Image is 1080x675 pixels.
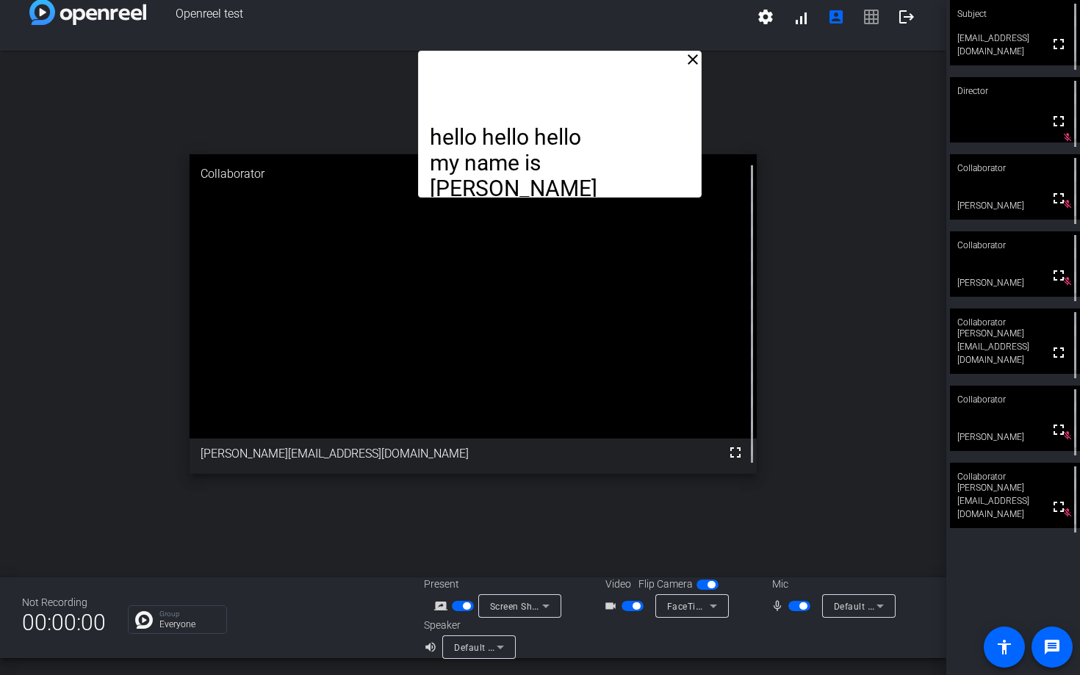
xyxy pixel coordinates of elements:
span: Video [605,577,631,592]
div: Present [424,577,571,592]
mat-icon: volume_up [424,638,442,656]
mat-icon: logout [898,8,915,26]
mat-icon: fullscreen [1050,498,1068,516]
div: Speaker [424,618,512,633]
div: Collaborator [950,154,1080,182]
span: 00:00:00 [22,604,106,640]
mat-icon: fullscreen [727,444,744,461]
mat-icon: fullscreen [1050,112,1068,130]
span: Screen Sharing [490,600,555,612]
span: FaceTime HD Camera (5B00:3AA6) [667,600,818,612]
div: Collaborator [950,386,1080,414]
div: Collaborator [950,463,1080,491]
mat-icon: videocam_outline [604,597,622,615]
p: Group [159,610,219,618]
img: Chat Icon [135,611,153,629]
mat-icon: fullscreen [1050,189,1068,207]
div: Mic [757,577,904,592]
mat-icon: message [1043,638,1061,656]
mat-icon: fullscreen [1050,421,1068,438]
span: Default - MacBook Air Microphone (Built-in) [834,600,1020,612]
mat-icon: screen_share_outline [434,597,452,615]
div: Collaborator [950,308,1080,336]
span: Default - MacBook Air Speakers (Built-in) [454,641,628,653]
mat-icon: mic_none [771,597,788,615]
mat-icon: fullscreen [1050,267,1068,284]
div: Director [950,77,1080,105]
div: Collaborator [950,231,1080,259]
div: Collaborator [190,154,757,194]
mat-icon: close [684,51,702,68]
mat-icon: fullscreen [1050,344,1068,361]
p: hello hello hello my name is [PERSON_NAME] [430,124,690,201]
div: Not Recording [22,595,106,610]
mat-icon: account_box [827,8,845,26]
mat-icon: fullscreen [1050,35,1068,53]
mat-icon: accessibility [996,638,1013,656]
p: Everyone [159,620,219,629]
span: Flip Camera [638,577,693,592]
mat-icon: settings [757,8,774,26]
